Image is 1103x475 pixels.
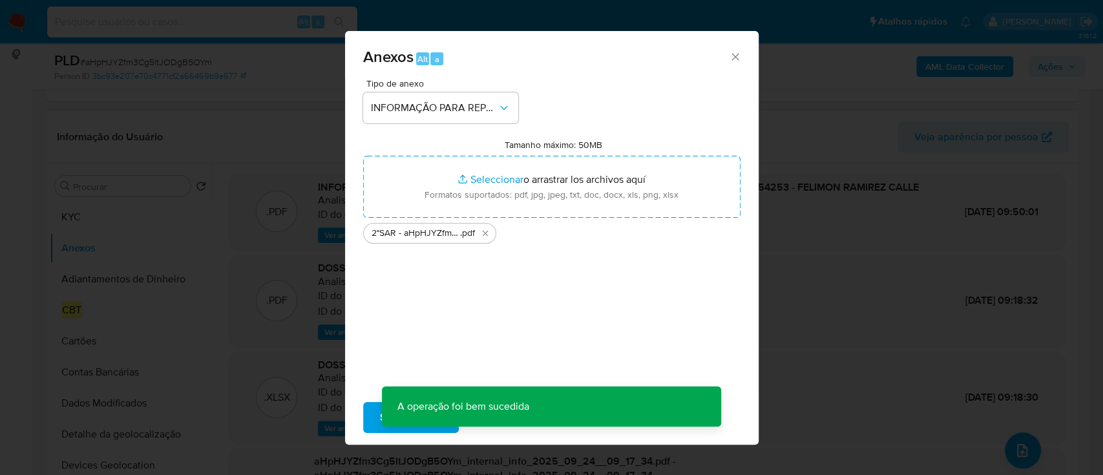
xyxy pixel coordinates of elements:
span: a [435,53,439,65]
span: Tipo de anexo [366,79,521,88]
span: 2°SAR - aHpHJYZfm3Cg5ltJODgB5OYm - CPF 53669754253 - [PERSON_NAME] CALLE [372,227,460,240]
button: INFORMAÇÃO PARA REPORTE - COAF [363,92,518,123]
label: Tamanho máximo: 50MB [505,139,602,151]
span: Alt [417,53,428,65]
span: Anexos [363,45,414,68]
span: .pdf [460,227,475,240]
span: Cancelar [481,403,523,432]
button: Cerrar [729,50,741,62]
button: Subir arquivo [363,402,459,433]
span: Subir arquivo [380,403,442,432]
span: INFORMAÇÃO PARA REPORTE - COAF [371,101,498,114]
button: Eliminar 2°SAR - aHpHJYZfm3Cg5ltJODgB5OYm - CPF 53669754253 - FELIMON RAMIREZ CALLE.pdf [478,226,493,241]
ul: Archivos seleccionados [363,218,741,244]
p: A operação foi bem sucedida [382,386,545,427]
